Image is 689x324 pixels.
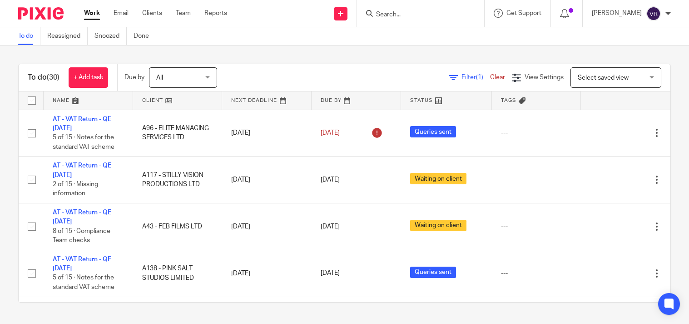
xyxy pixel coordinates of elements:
[410,220,466,231] span: Waiting on client
[222,250,312,297] td: [DATE]
[646,6,661,21] img: svg%3E
[47,27,88,45] a: Reassigned
[114,9,129,18] a: Email
[578,75,629,81] span: Select saved view
[133,110,223,157] td: A96 - ELITE MANAGING SERVICES LTD
[28,73,59,82] h1: To do
[84,9,100,18] a: Work
[525,74,564,81] span: View Settings
[133,250,223,297] td: A138 - PINK SALT STUDIOS LIMITED
[142,9,162,18] a: Clients
[375,11,457,19] input: Search
[53,162,111,178] a: AT - VAT Return - QE [DATE]
[94,27,127,45] a: Snoozed
[321,130,340,136] span: [DATE]
[133,203,223,250] td: A43 - FEB FILMS LTD
[222,203,312,250] td: [DATE]
[134,27,156,45] a: Done
[321,270,340,277] span: [DATE]
[204,9,227,18] a: Reports
[133,157,223,203] td: A117 - STILLY VISION PRODUCTIONS LTD
[501,128,572,137] div: ---
[53,256,111,272] a: AT - VAT Return - QE [DATE]
[476,74,483,81] span: (1)
[69,67,108,88] a: + Add task
[53,228,110,244] span: 8 of 15 · Compliance Team checks
[53,275,114,291] span: 5 of 15 · Notes for the standard VAT scheme
[47,74,59,81] span: (30)
[53,181,98,197] span: 2 of 15 · Missing information
[124,73,144,82] p: Due by
[18,7,64,20] img: Pixie
[592,9,642,18] p: [PERSON_NAME]
[410,267,456,278] span: Queries sent
[222,110,312,157] td: [DATE]
[53,134,114,150] span: 5 of 15 · Notes for the standard VAT scheme
[222,157,312,203] td: [DATE]
[53,116,111,132] a: AT - VAT Return - QE [DATE]
[501,98,516,103] span: Tags
[410,173,466,184] span: Waiting on client
[53,209,111,225] a: AT - VAT Return - QE [DATE]
[156,75,163,81] span: All
[321,223,340,230] span: [DATE]
[501,175,572,184] div: ---
[176,9,191,18] a: Team
[461,74,490,81] span: Filter
[321,177,340,183] span: [DATE]
[490,74,505,81] a: Clear
[501,222,572,231] div: ---
[18,27,40,45] a: To do
[501,269,572,278] div: ---
[410,126,456,137] span: Queries sent
[506,10,541,16] span: Get Support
